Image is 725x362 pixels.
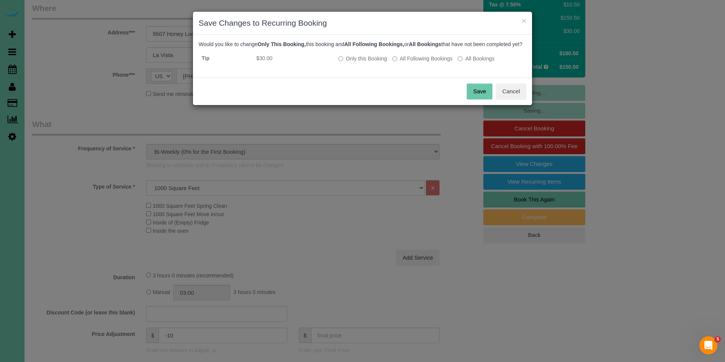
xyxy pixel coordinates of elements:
[202,55,210,61] strong: Tip
[458,55,494,62] label: All bookings that have not been completed yet will be changed.
[199,40,526,48] p: Would you like to change this booking and or that have not been completed yet?
[458,56,463,61] input: All Bookings
[199,17,526,29] h3: Save Changes to Recurring Booking
[253,51,335,65] td: $30.00
[392,56,397,61] input: All Following Bookings
[522,17,526,25] button: ×
[258,41,306,47] b: Only This Booking,
[344,41,404,47] b: All Following Bookings,
[467,84,492,99] button: Save
[715,336,721,342] span: 5
[338,56,343,61] input: Only this Booking
[338,55,387,62] label: All other bookings in the series will remain the same.
[409,41,441,47] b: All Bookings
[699,336,717,354] iframe: Intercom live chat
[392,55,453,62] label: This and all the bookings after it will be changed.
[496,84,526,99] button: Cancel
